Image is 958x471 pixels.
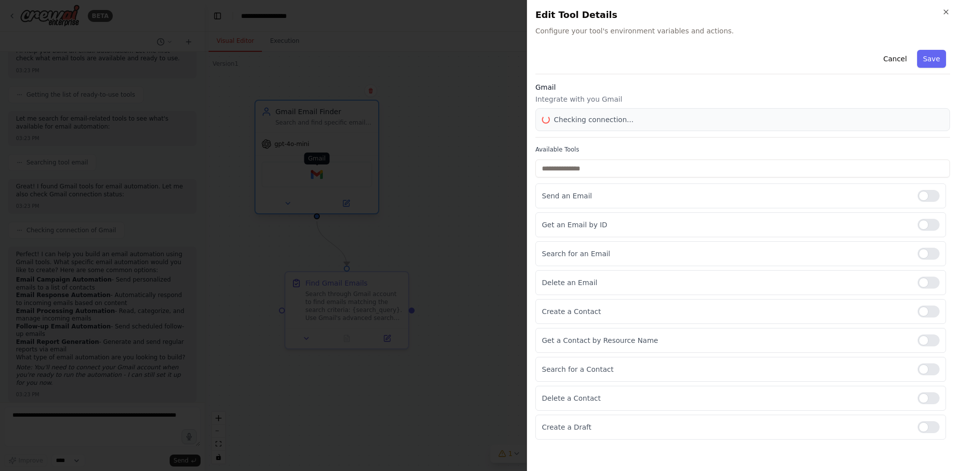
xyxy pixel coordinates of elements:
p: Search for a Contact [542,364,910,374]
h2: Edit Tool Details [535,8,950,22]
p: Get a Contact by Resource Name [542,335,910,345]
p: Delete a Contact [542,393,910,403]
p: Search for an Email [542,249,910,259]
p: Delete an Email [542,278,910,288]
p: Get an Email by ID [542,220,910,230]
span: Configure your tool's environment variables and actions. [535,26,950,36]
p: Send an Email [542,191,910,201]
button: Save [917,50,946,68]
button: Cancel [877,50,913,68]
p: Create a Draft [542,422,910,432]
span: Checking connection... [554,115,634,125]
h3: Gmail [535,82,950,92]
p: Integrate with you Gmail [535,94,950,104]
p: Create a Contact [542,307,910,316]
label: Available Tools [535,146,950,154]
